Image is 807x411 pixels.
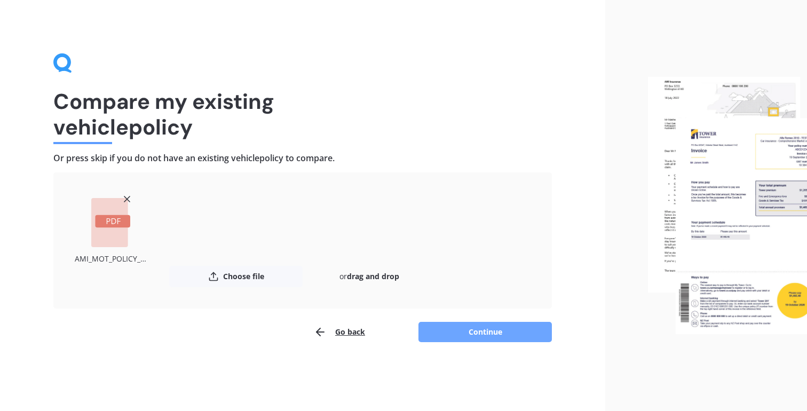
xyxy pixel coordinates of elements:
button: Choose file [169,266,303,287]
div: AMI_MOT_POLICY_SCHEDULE_MOTA01388384_20250714141439102.pdf [75,251,147,266]
button: Continue [418,322,552,342]
button: Go back [314,321,365,343]
h1: Compare my existing vehicle policy [53,89,552,140]
h4: Or press skip if you do not have an existing vehicle policy to compare. [53,153,552,164]
div: or [303,266,436,287]
img: files.webp [648,77,807,334]
b: drag and drop [347,271,399,281]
